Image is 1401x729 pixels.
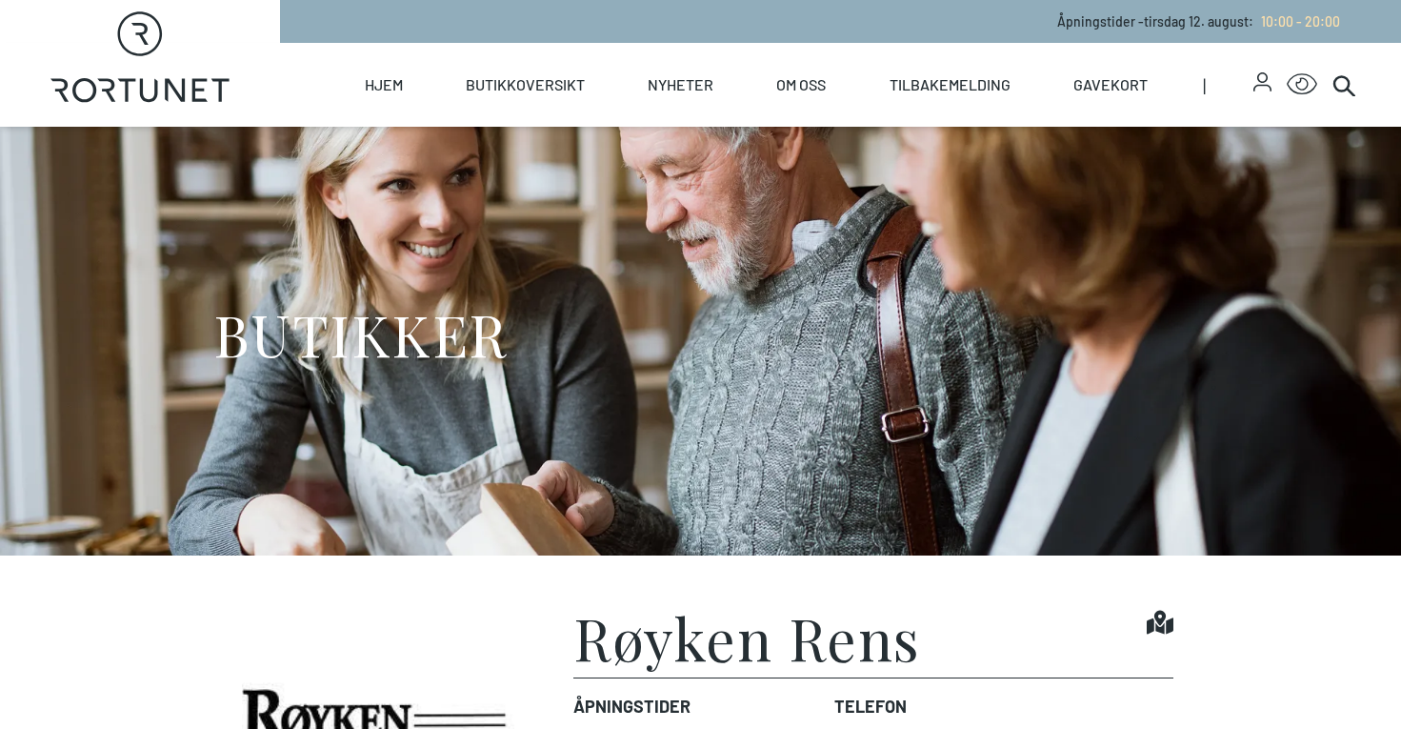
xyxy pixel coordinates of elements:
[1253,13,1340,30] a: 10:00 - 20:00
[573,694,819,719] dt: Åpningstider
[466,43,585,127] a: Butikkoversikt
[1073,43,1148,127] a: Gavekort
[890,43,1011,127] a: Tilbakemelding
[365,43,403,127] a: Hjem
[648,43,713,127] a: Nyheter
[834,694,907,719] dt: Telefon
[776,43,826,127] a: Om oss
[1057,11,1340,31] p: Åpningstider - tirsdag 12. august :
[1287,70,1317,100] button: Open Accessibility Menu
[213,298,508,370] h1: BUTIKKER
[1203,43,1253,127] span: |
[1261,13,1340,30] span: 10:00 - 20:00
[573,609,921,666] h1: Røyken Rens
